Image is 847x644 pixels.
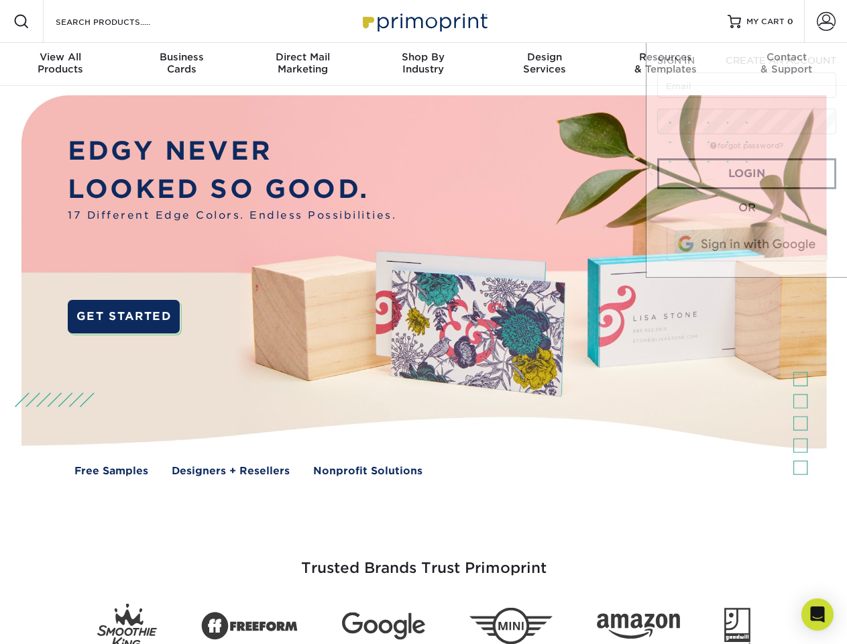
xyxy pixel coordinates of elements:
[242,43,363,86] a: Direct MailMarketing
[657,72,836,98] input: Email
[68,300,180,333] a: GET STARTED
[801,598,834,631] div: Open Intercom Messenger
[724,608,750,644] img: Goodwill
[726,55,836,66] span: CREATE AN ACCOUNT
[68,132,396,170] p: EDGY NEVER
[746,16,785,28] span: MY CART
[363,51,484,75] div: Industry
[121,43,241,86] a: BusinessCards
[121,51,241,75] div: Cards
[605,43,726,86] a: Resources& Templates
[657,158,836,189] a: Login
[32,527,816,593] h3: Trusted Brands Trust Primoprint
[172,464,290,479] a: Designers + Resellers
[313,464,422,479] a: Nonprofit Solutions
[363,51,484,63] span: Shop By
[68,170,396,209] p: LOOKED SO GOOD.
[484,51,605,63] span: Design
[605,51,726,75] div: & Templates
[242,51,363,75] div: Marketing
[121,51,241,63] span: Business
[484,43,605,86] a: DesignServices
[710,142,783,150] a: forgot password?
[657,55,695,66] span: SIGN IN
[54,13,185,30] input: SEARCH PRODUCTS.....
[68,208,396,223] span: 17 Different Edge Colors. Endless Possibilities.
[605,51,726,63] span: Resources
[597,614,680,639] img: Amazon
[357,7,491,36] img: Primoprint
[363,43,484,86] a: Shop ByIndustry
[74,464,148,479] a: Free Samples
[787,17,793,26] span: 0
[342,612,425,640] img: Google
[484,51,605,75] div: Services
[242,51,363,63] span: Direct Mail
[657,200,836,216] div: OR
